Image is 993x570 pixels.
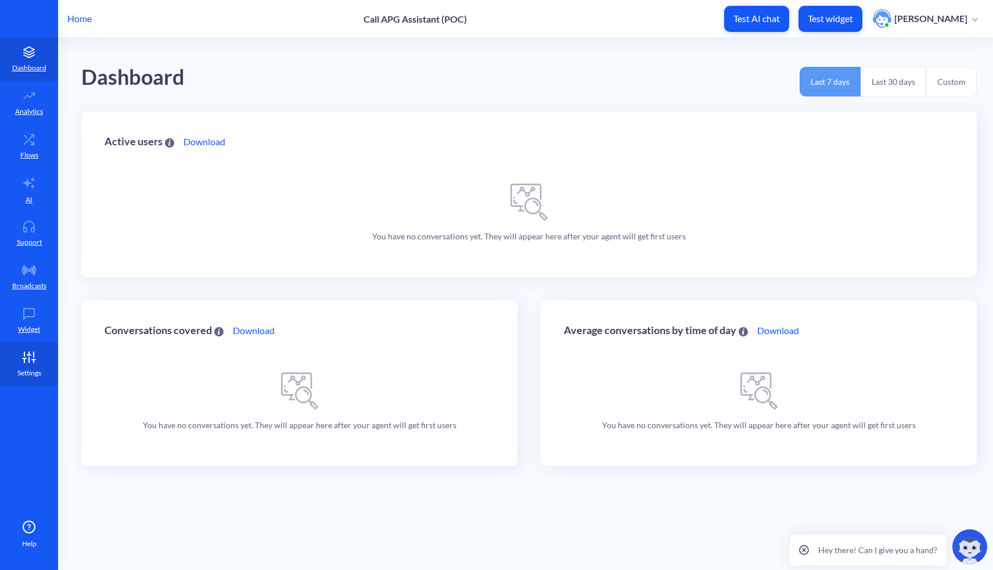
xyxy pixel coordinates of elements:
[17,237,42,248] p: Support
[15,106,43,117] p: Analytics
[81,61,185,94] div: Dashboard
[757,324,799,338] a: Download
[364,13,467,24] p: Call APG Assistant (POC)
[18,324,40,335] p: Widget
[20,150,38,160] p: Flows
[798,6,862,32] button: Test widget
[372,230,686,242] p: You have no conversations yet. They will appear here after your agent will get first users
[143,419,456,431] p: You have no conversations yet. They will appear here after your agent will get first users
[105,325,224,336] div: Conversations covered
[105,136,174,147] div: Active users
[602,419,916,431] p: You have no conversations yet. They will appear here after your agent will get first users
[564,325,748,336] div: Average conversations by time of day
[12,281,46,291] p: Broadcasts
[67,12,92,26] p: Home
[873,9,891,28] img: user photo
[894,12,967,25] p: [PERSON_NAME]
[808,13,853,24] p: Test widget
[17,368,41,378] p: Settings
[26,195,33,205] p: AI
[861,67,926,96] button: Last 30 days
[724,6,789,32] button: Test AI chat
[800,67,861,96] button: Last 7 days
[233,324,275,338] a: Download
[867,8,984,29] button: user photo[PERSON_NAME]
[926,67,977,96] button: Custom
[818,544,937,556] p: Hey there! Can I give you a hand?
[184,135,225,149] a: Download
[733,13,780,24] p: Test AI chat
[12,63,46,73] p: Dashboard
[952,529,987,564] img: copilot-icon.svg
[22,539,37,549] span: Help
